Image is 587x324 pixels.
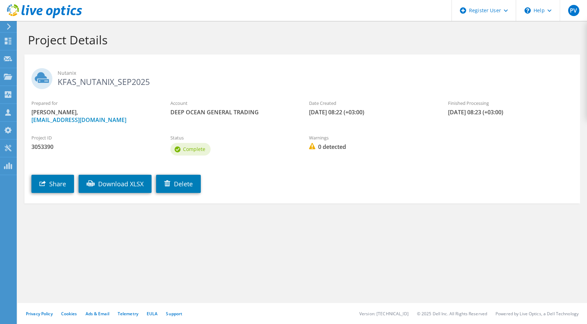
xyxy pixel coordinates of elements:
[31,134,156,141] label: Project ID
[79,175,152,193] a: Download XLSX
[156,175,201,193] a: Delete
[61,311,77,317] a: Cookies
[31,116,126,124] a: [EMAIL_ADDRESS][DOMAIN_NAME]
[147,311,157,317] a: EULA
[448,100,573,107] label: Finished Processing
[170,134,295,141] label: Status
[496,311,579,317] li: Powered by Live Optics, a Dell Technology
[28,33,573,47] h1: Project Details
[309,100,434,107] label: Date Created
[170,100,295,107] label: Account
[568,5,579,16] span: PV
[183,146,205,152] span: Complete
[448,108,573,116] span: [DATE] 08:23 (+03:00)
[31,175,74,193] a: Share
[58,69,573,77] span: Nutanix
[26,311,53,317] a: Privacy Policy
[31,108,156,124] span: [PERSON_NAME],
[31,143,156,151] span: 3053390
[417,311,487,317] li: © 2025 Dell Inc. All Rights Reserved
[170,108,295,116] span: DEEP OCEAN GENERAL TRADING
[524,7,531,14] svg: \n
[31,68,573,86] h2: KFAS_NUTANIX_SEP2025
[31,100,156,107] label: Prepared for
[166,311,182,317] a: Support
[359,311,409,317] li: Version: [TECHNICAL_ID]
[309,108,434,116] span: [DATE] 08:22 (+03:00)
[86,311,109,317] a: Ads & Email
[309,134,434,141] label: Warnings
[118,311,138,317] a: Telemetry
[309,143,434,151] span: 0 detected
